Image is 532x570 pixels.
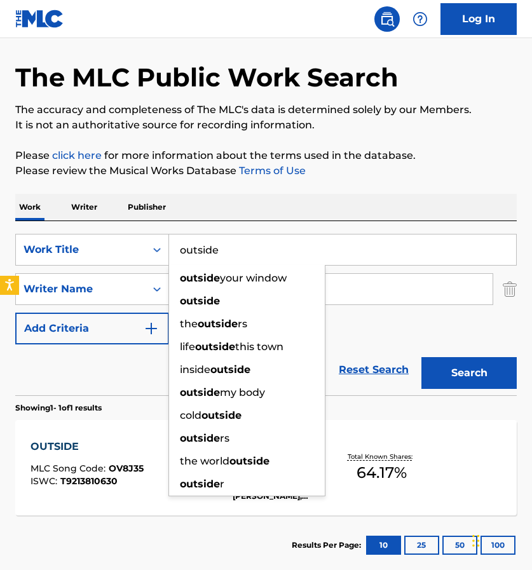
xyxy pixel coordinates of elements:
[407,6,433,32] div: Help
[236,165,306,177] a: Terms of Use
[67,194,101,221] p: Writer
[238,318,247,330] span: rs
[180,386,220,398] strong: outside
[180,295,220,307] strong: outside
[24,242,138,257] div: Work Title
[201,409,242,421] strong: outside
[109,463,144,474] span: OV8J35
[220,386,265,398] span: my body
[180,409,201,421] span: cold
[220,478,224,490] span: r
[180,363,210,376] span: inside
[60,475,118,487] span: T9213810630
[15,118,517,133] p: It is not an authoritative source for recording information.
[15,234,517,395] form: Search Form
[15,102,517,118] p: The accuracy and completeness of The MLC's data is determined solely by our Members.
[15,313,169,344] button: Add Criteria
[15,420,517,515] a: OUTSIDEMLC Song Code:OV8J35ISWC:T9213810630Writers (6)[PERSON_NAME], [PERSON_NAME], [PERSON_NAME]...
[15,62,399,93] h1: The MLC Public Work Search
[198,318,238,330] strong: outside
[15,163,517,179] p: Please review the Musical Works Database
[144,321,159,336] img: 9d2ae6d4665cec9f34b9.svg
[220,432,229,444] span: rs
[15,10,64,28] img: MLC Logo
[348,452,416,461] p: Total Known Shares:
[220,272,287,284] span: your window
[235,341,283,353] span: this town
[379,11,395,27] img: search
[421,357,517,389] button: Search
[210,363,250,376] strong: outside
[24,282,138,297] div: Writer Name
[15,194,44,221] p: Work
[31,475,60,487] span: ISWC :
[472,522,480,560] div: Drag
[180,432,220,444] strong: outside
[124,194,170,221] p: Publisher
[180,341,195,353] span: life
[440,3,517,35] a: Log In
[292,539,364,551] p: Results Per Page:
[413,11,428,27] img: help
[442,536,477,555] button: 50
[332,356,415,384] a: Reset Search
[31,463,109,474] span: MLC Song Code :
[366,536,401,555] button: 10
[180,455,229,467] span: the world
[180,272,220,284] strong: outside
[503,273,517,305] img: Delete Criterion
[180,478,220,490] strong: outside
[357,461,407,484] span: 64.17 %
[195,341,235,353] strong: outside
[180,318,198,330] span: the
[52,149,102,161] a: click here
[15,148,517,163] p: Please for more information about the terms used in the database.
[374,6,400,32] a: Public Search
[31,439,144,454] div: OUTSIDE
[468,509,532,570] iframe: Chat Widget
[15,402,102,414] p: Showing 1 - 1 of 1 results
[229,455,269,467] strong: outside
[404,536,439,555] button: 25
